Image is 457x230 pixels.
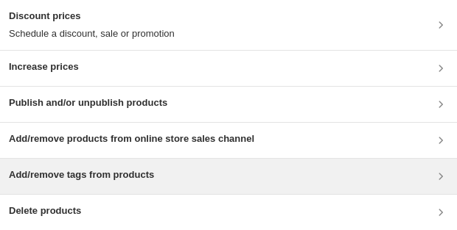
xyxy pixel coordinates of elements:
[9,168,154,182] h3: Add/remove tags from products
[9,96,167,110] h3: Publish and/or unpublish products
[9,60,79,74] h3: Increase prices
[9,26,175,41] p: Schedule a discount, sale or promotion
[9,9,175,24] h3: Discount prices
[9,132,254,146] h3: Add/remove products from online store sales channel
[9,204,81,218] h3: Delete products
